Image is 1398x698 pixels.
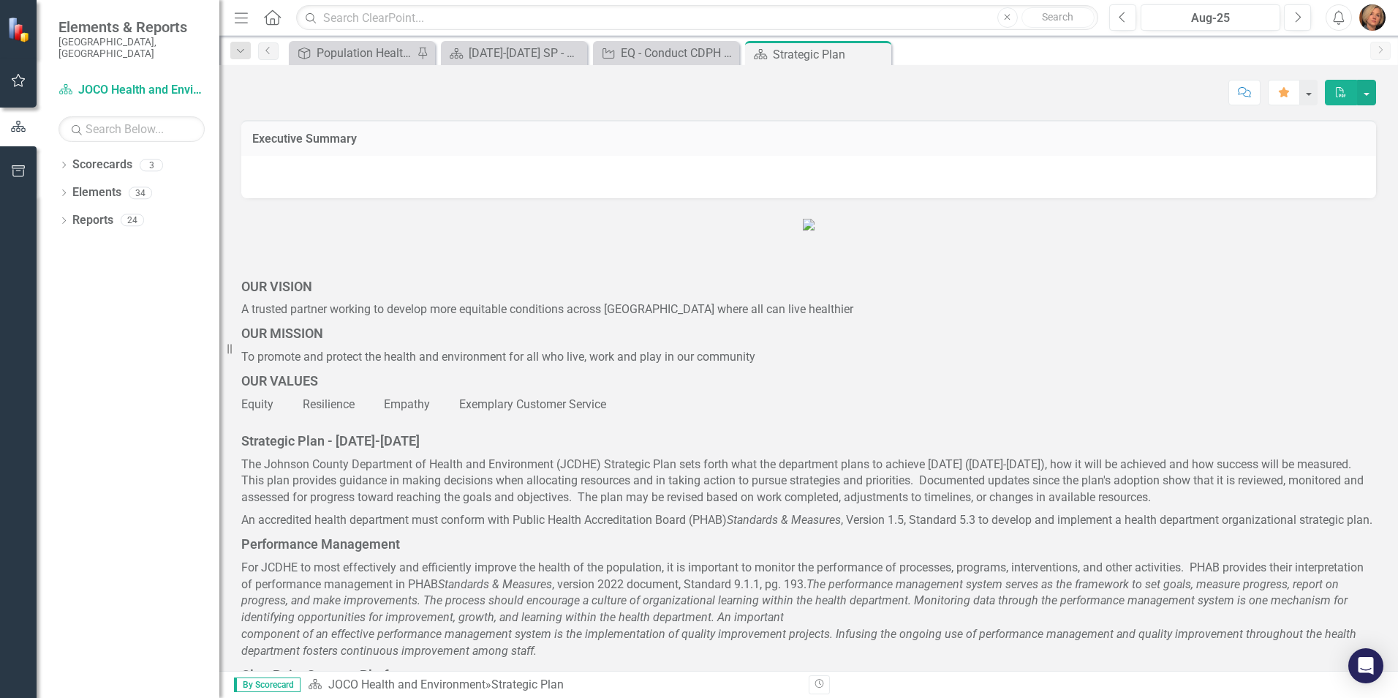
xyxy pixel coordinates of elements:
div: [DATE]-[DATE] SP - Current Year Annual Plan Report [469,44,583,62]
strong: OUR MISSION [241,326,323,341]
p: An accredited health department must conform with Public Health Accreditation Board (PHAB) , Vers... [241,509,1376,532]
em: The performance management system serves as the framework to set goals, measure progress, report ... [241,577,1356,658]
h3: Executive Summary [252,132,1365,146]
a: JOCO Health and Environment [328,678,485,691]
a: [DATE]-[DATE] SP - Current Year Annual Plan Report [445,44,583,62]
strong: ClearPoint Strategy Platform [241,667,412,683]
span: OUR VALUES [241,373,318,389]
p: A trusted partner working to develop more equitable conditions across [GEOGRAPHIC_DATA] where all... [241,299,1376,321]
a: Elements [72,184,121,201]
small: [GEOGRAPHIC_DATA], [GEOGRAPHIC_DATA] [58,36,205,60]
a: Scorecards [72,157,132,173]
div: Population Health - Health Equity [317,44,413,62]
em: Standards & Measures [727,513,841,527]
img: ClearPoint Strategy [7,17,33,42]
input: Search ClearPoint... [296,5,1098,31]
em: Standards & Measures [438,577,552,591]
img: JCDHE%20Logo%20(2).JPG [803,219,815,230]
p: For JCDHE to most effectively and efficiently improve the health of the population, it is importa... [241,557,1376,663]
a: EQ - Conduct CDPH Annual Organizational Assessment for Equity Infrastructure, identify strategies... [597,44,736,62]
div: Strategic Plan [491,678,564,691]
div: » [308,677,798,694]
div: 34 [129,187,152,199]
div: Open Intercom Messenger [1348,648,1383,683]
div: Aug-25 [1146,10,1275,27]
p: To promote and protect the health and environment for all who live, work and play in our community [241,346,1376,369]
img: Valorie Carson [1359,4,1386,31]
div: 24 [121,214,144,227]
p: Equity Resilience Empathy Exemplary Customer Service [241,394,1376,413]
div: Strategic Plan [773,45,888,64]
span: Search [1042,11,1073,23]
p: The Johnson County Department of Health and Environment (JCDHE) Strategic Plan sets forth what th... [241,454,1376,510]
strong: Strategic Plan - [DATE]-[DATE] [241,433,420,449]
strong: OUR VISION [241,279,312,294]
a: Reports [72,212,113,229]
span: By Scorecard [234,678,301,692]
strong: Performance Management [241,536,400,552]
button: Search [1021,7,1095,28]
a: Population Health - Health Equity [292,44,413,62]
button: Aug-25 [1141,4,1280,31]
a: JOCO Health and Environment [58,82,205,99]
input: Search Below... [58,116,205,142]
span: Elements & Reports [58,18,205,36]
div: 3 [140,159,163,171]
div: EQ - Conduct CDPH Annual Organizational Assessment for Equity Infrastructure, identify strategies... [621,44,736,62]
